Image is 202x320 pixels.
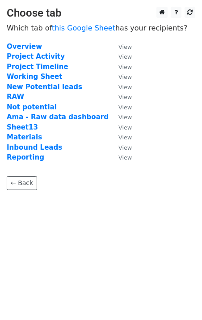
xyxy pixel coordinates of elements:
[109,43,132,51] a: View
[7,93,24,101] a: RAW
[7,43,42,51] a: Overview
[118,43,132,50] small: View
[118,64,132,70] small: View
[7,176,37,190] a: ← Back
[118,114,132,121] small: View
[118,94,132,100] small: View
[109,113,132,121] a: View
[7,153,44,161] a: Reporting
[109,93,132,101] a: View
[7,113,109,121] a: Ama - Raw data dashboard
[109,153,132,161] a: View
[109,52,132,61] a: View
[118,104,132,111] small: View
[118,134,132,141] small: View
[118,84,132,91] small: View
[7,103,57,111] a: Not potential
[7,73,62,81] a: Working Sheet
[7,123,38,131] a: Sheet13
[109,133,132,141] a: View
[109,143,132,151] a: View
[7,7,195,20] h3: Choose tab
[109,83,132,91] a: View
[109,63,132,71] a: View
[7,143,62,151] a: Inbound Leads
[118,53,132,60] small: View
[118,144,132,151] small: View
[109,103,132,111] a: View
[7,63,68,71] a: Project Timeline
[7,133,42,141] a: Materials
[118,74,132,80] small: View
[118,124,132,131] small: View
[118,154,132,161] small: View
[52,24,115,32] a: this Google Sheet
[7,83,82,91] a: New Potential leads
[109,123,132,131] a: View
[109,73,132,81] a: View
[7,52,65,61] a: Project Activity
[7,23,195,33] p: Which tab of has your recipients?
